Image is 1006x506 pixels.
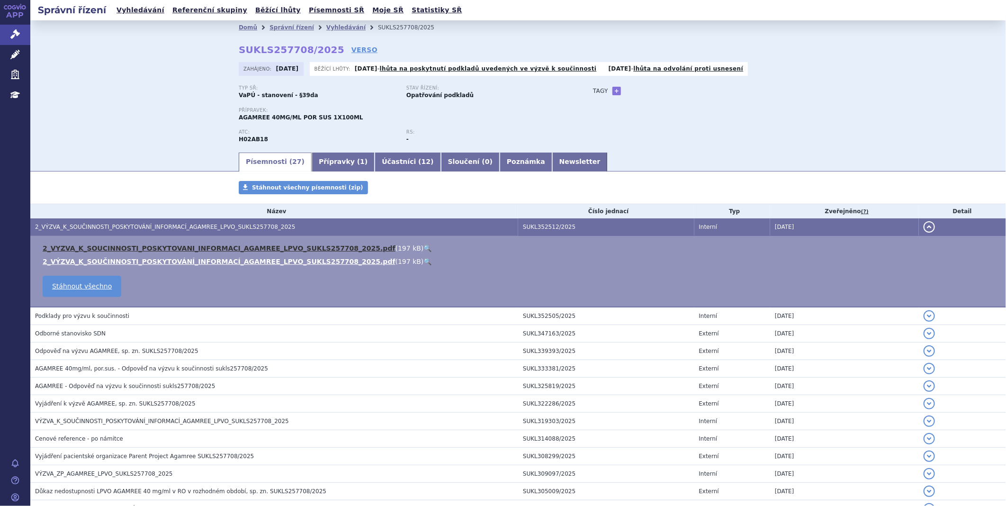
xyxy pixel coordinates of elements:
span: Podklady pro výzvu k součinnosti [35,313,129,319]
span: Interní [699,470,718,477]
li: ( ) [43,244,997,253]
span: Stáhnout všechny písemnosti (zip) [252,184,363,191]
button: detail [924,310,935,322]
strong: Opatřování podkladů [406,92,474,99]
p: RS: [406,129,565,135]
a: Písemnosti (27) [239,153,312,172]
span: VÝZVA_K_SOUČINNOSTI_POSKYTOVÁNÍ_INFORMACÍ_AGAMREE_LPVO_SUKLS257708_2025 [35,418,289,425]
strong: SUKLS257708/2025 [239,44,344,55]
a: Newsletter [552,153,608,172]
li: SUKLS257708/2025 [378,20,447,35]
a: Moje SŘ [369,4,406,17]
span: Interní [699,224,718,230]
span: 27 [292,158,301,165]
span: 197 kB [398,244,421,252]
span: Vyjádření k výzvě AGAMREE, sp. zn. SUKLS257708/2025 [35,400,196,407]
a: VERSO [351,45,377,54]
span: Interní [699,313,718,319]
td: [DATE] [770,360,919,378]
span: VÝZVA_ZP_AGAMREE_LPVO_SUKLS257708_2025 [35,470,173,477]
button: detail [924,221,935,233]
td: SUKL352505/2025 [518,307,694,325]
button: detail [924,416,935,427]
p: Stav řízení: [406,85,565,91]
button: detail [924,363,935,374]
span: AGAMREE - Odpověď na výzvu k součinnosti sukls257708/2025 [35,383,215,389]
p: - [609,65,744,72]
a: + [612,87,621,95]
a: 🔍 [424,244,432,252]
a: Běžící lhůty [252,4,304,17]
button: detail [924,380,935,392]
a: Přípravky (1) [312,153,375,172]
td: SUKL325819/2025 [518,378,694,395]
strong: [DATE] [609,65,631,72]
span: Externí [699,453,719,460]
a: lhůta na odvolání proti usnesení [633,65,743,72]
abbr: (?) [861,208,869,215]
td: [DATE] [770,343,919,360]
strong: [DATE] [355,65,377,72]
button: detail [924,451,935,462]
span: Důkaz nedostupnosti LPVO AGAMREE 40 mg/ml v RO v rozhodném období, sp. zn. SUKLS257708/2025 [35,488,326,495]
button: detail [924,486,935,497]
a: 🔍 [424,258,432,265]
td: [DATE] [770,378,919,395]
a: Sloučení (0) [441,153,500,172]
td: SUKL308299/2025 [518,448,694,465]
td: SUKL322286/2025 [518,395,694,413]
span: Externí [699,383,719,389]
td: [DATE] [770,413,919,430]
td: [DATE] [770,448,919,465]
h2: Správní řízení [30,3,114,17]
h3: Tagy [593,85,608,97]
span: AGAMREE 40mg/ml, por.sus. - Odpověď na výzvu k součinnosti sukls257708/2025 [35,365,268,372]
span: 1 [360,158,365,165]
a: Vyhledávání [326,24,366,31]
span: Interní [699,435,718,442]
span: Externí [699,348,719,354]
th: Typ [694,204,771,218]
span: Zahájeno: [243,65,273,72]
strong: VaPÚ - stanovení - §39da [239,92,318,99]
th: Název [30,204,518,218]
td: [DATE] [770,307,919,325]
a: Statistiky SŘ [409,4,465,17]
span: Vyjádření pacientské organizace Parent Project Agamree SUKLS257708/2025 [35,453,254,460]
td: SUKL347163/2025 [518,325,694,343]
strong: - [406,136,409,143]
a: Vyhledávání [114,4,167,17]
a: Správní řízení [269,24,314,31]
button: detail [924,433,935,444]
th: Číslo jednací [518,204,694,218]
button: detail [924,345,935,357]
a: lhůta na poskytnutí podkladů uvedených ve výzvě k součinnosti [380,65,597,72]
span: 2_VÝZVA_K_SOUČINNOSTI_POSKYTOVÁNÍ_INFORMACÍ_AGAMREE_LPVO_SUKLS257708_2025 [35,224,295,230]
a: Stáhnout všechny písemnosti (zip) [239,181,368,194]
p: ATC: [239,129,397,135]
span: Interní [699,418,718,425]
li: ( ) [43,257,997,266]
a: Písemnosti SŘ [306,4,367,17]
strong: VAMOROLON [239,136,268,143]
td: [DATE] [770,325,919,343]
span: Odpověď na výzvu AGAMREE, sp. zn. SUKLS257708/2025 [35,348,198,354]
span: 12 [422,158,431,165]
td: [DATE] [770,218,919,236]
strong: [DATE] [276,65,299,72]
a: Poznámka [500,153,552,172]
td: SUKL333381/2025 [518,360,694,378]
td: SUKL305009/2025 [518,483,694,500]
a: Referenční skupiny [170,4,250,17]
a: Stáhnout všechno [43,276,121,297]
a: 2_VYZVA_K_SOUCINNOSTI_POSKYTOVANI_INFORMACI_AGAMREE_LPVO_SUKLS257708_2025.pdf [43,244,395,252]
td: SUKL352512/2025 [518,218,694,236]
th: Detail [919,204,1006,218]
button: detail [924,398,935,409]
p: Přípravek: [239,108,574,113]
button: detail [924,328,935,339]
th: Zveřejněno [770,204,919,218]
span: Běžící lhůty: [314,65,352,72]
td: [DATE] [770,483,919,500]
a: Účastníci (12) [375,153,440,172]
